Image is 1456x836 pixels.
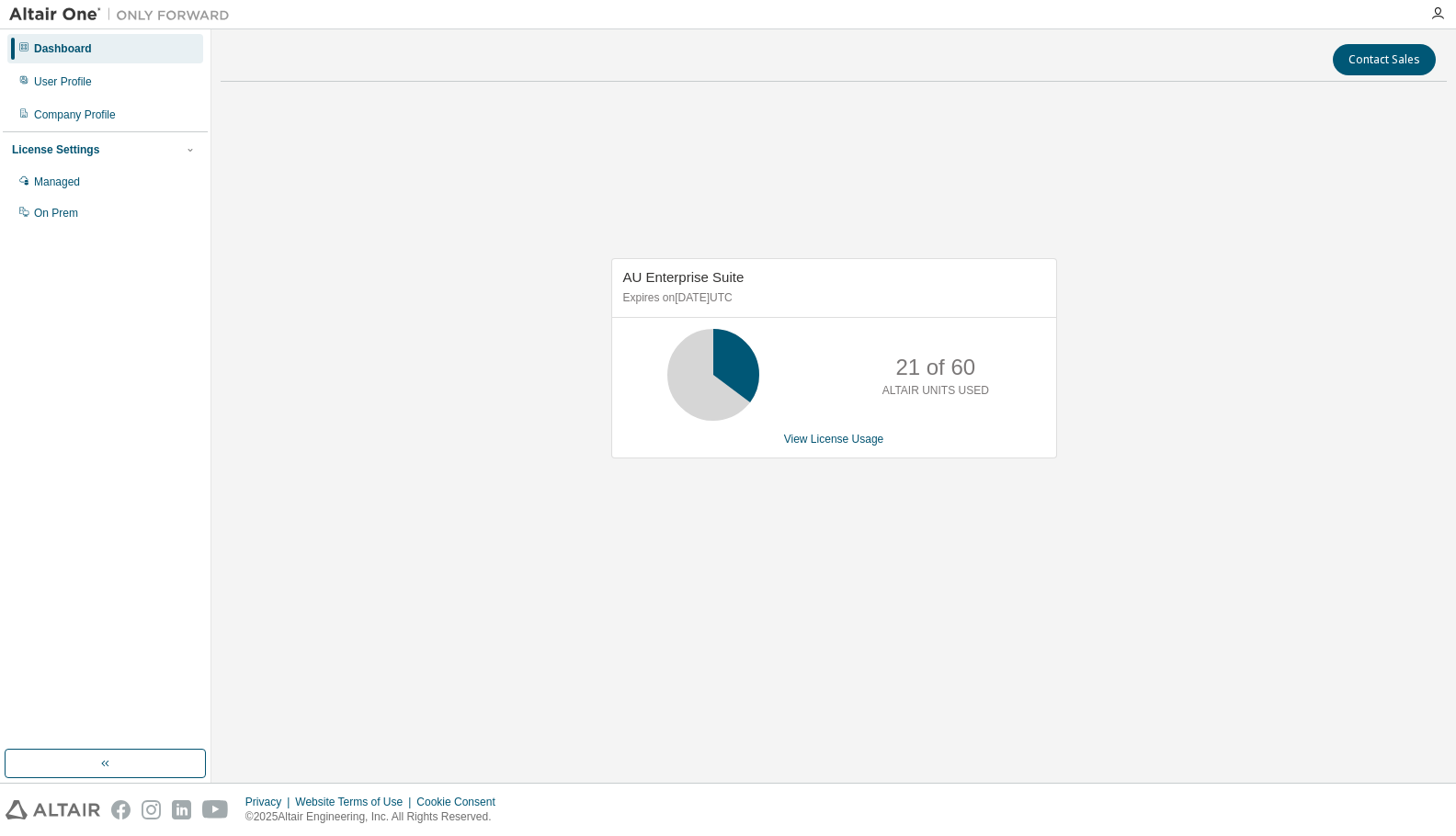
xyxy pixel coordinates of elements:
[416,795,506,809] div: Cookie Consent
[34,107,116,122] div: Company Profile
[34,206,78,220] div: On Prem
[895,352,975,383] p: 21 of 60
[623,269,745,285] span: AU Enterprise Suite
[172,800,191,819] img: linkedin.svg
[34,41,92,56] div: Dashboard
[34,175,80,189] div: Managed
[12,142,99,157] div: License Settings
[784,433,884,446] a: View License Usage
[9,6,239,24] img: Altair One
[245,809,506,825] p: © 2025 Altair Engineering, Inc. All Rights Reserved.
[1333,44,1436,75] button: Contact Sales
[295,795,416,809] div: Website Terms of Use
[111,800,131,819] img: facebook.svg
[623,290,1041,306] p: Expires on [DATE] UTC
[6,800,100,819] img: altair_logo.svg
[34,74,92,89] div: User Profile
[142,800,161,819] img: instagram.svg
[202,800,229,819] img: youtube.svg
[245,795,295,809] div: Privacy
[882,383,989,399] p: ALTAIR UNITS USED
